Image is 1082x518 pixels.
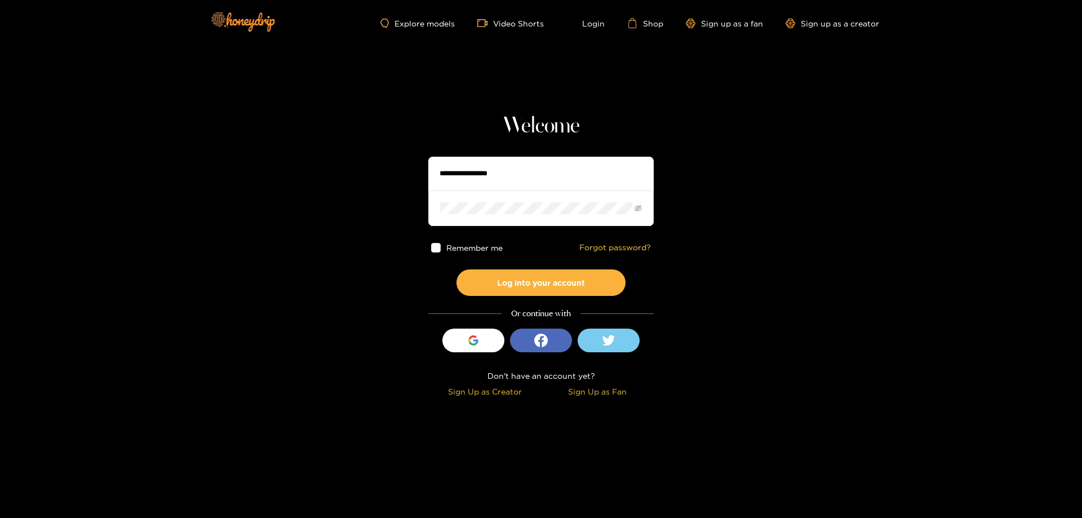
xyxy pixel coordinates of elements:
a: Shop [627,18,663,28]
a: Sign up as a creator [786,19,879,28]
span: video-camera [477,18,493,28]
a: Forgot password? [579,243,651,253]
a: Sign up as a fan [686,19,763,28]
span: Remember me [446,243,503,252]
a: Video Shorts [477,18,544,28]
a: Login [566,18,605,28]
div: Don't have an account yet? [428,369,654,382]
h1: Welcome [428,113,654,140]
button: Log into your account [456,269,626,296]
a: Explore models [380,19,455,28]
div: Or continue with [428,307,654,320]
div: Sign Up as Fan [544,385,651,398]
div: Sign Up as Creator [431,385,538,398]
span: eye-invisible [635,205,642,212]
